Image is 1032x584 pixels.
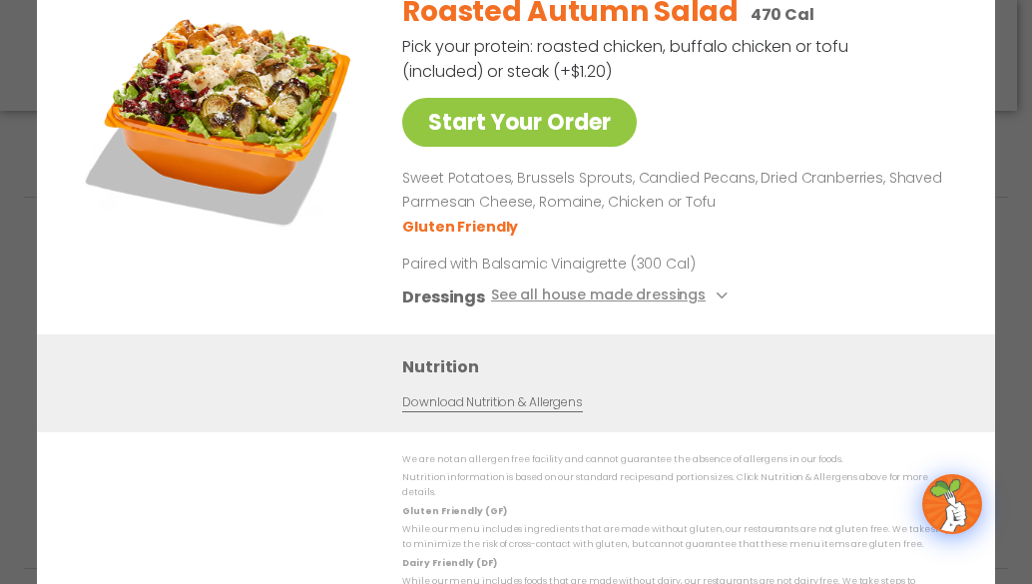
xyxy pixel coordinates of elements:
p: While our menu includes ingredients that are made without gluten, our restaurants are not gluten ... [402,522,955,553]
p: Pick your protein: roasted chicken, buffalo chicken or tofu (included) or steak (+$1.20) [402,34,851,84]
h3: Dressings [402,285,485,309]
strong: Gluten Friendly (GF) [402,505,506,517]
p: We are not an allergen free facility and cannot guarantee the absence of allergens in our foods. [402,452,955,467]
h3: Nutrition [402,354,965,379]
button: See all house made dressings [491,285,734,309]
p: Nutrition information is based on our standard recipes and portion sizes. Click Nutrition & Aller... [402,470,955,501]
a: Start Your Order [402,98,637,147]
li: Gluten Friendly [402,217,521,238]
strong: Dairy Friendly (DF) [402,557,496,569]
a: Download Nutrition & Allergens [402,393,582,412]
p: Paired with Balsamic Vinaigrette (300 Cal) [402,254,772,275]
p: Sweet Potatoes, Brussels Sprouts, Candied Pecans, Dried Cranberries, Shaved Parmesan Cheese, Roma... [402,167,947,215]
img: wpChatIcon [924,476,980,532]
p: 470 Cal [751,2,814,27]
